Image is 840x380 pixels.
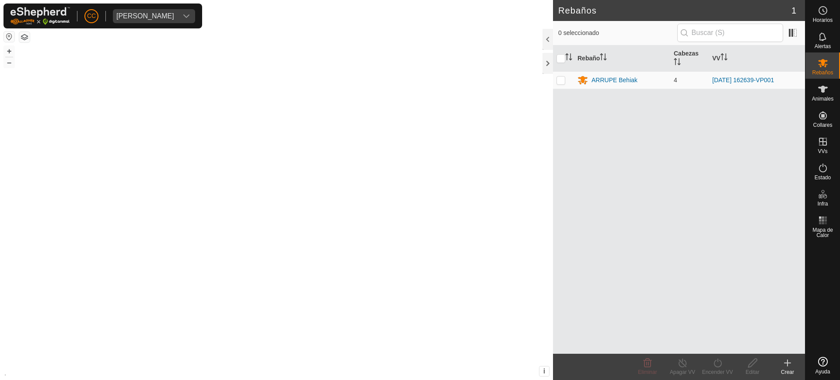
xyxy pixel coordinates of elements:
button: – [4,57,14,68]
p-sorticon: Activar para ordenar [565,55,572,62]
div: [PERSON_NAME] [116,13,174,20]
button: + [4,46,14,56]
div: Editar [735,368,770,376]
div: Encender VV [700,368,735,376]
span: 4 [674,77,677,84]
p-sorticon: Activar para ordenar [600,55,607,62]
span: Estado [815,175,831,180]
div: Apagar VV [665,368,700,376]
a: [DATE] 162639-VP001 [712,77,774,84]
span: Animales [812,96,833,101]
span: Alertas [815,44,831,49]
th: VV [709,45,805,72]
span: Horarios [813,17,833,23]
span: VVs [818,149,827,154]
a: Ayuda [805,353,840,378]
a: Contáctenos [292,369,322,377]
div: dropdown trigger [178,9,195,23]
th: Cabezas [670,45,709,72]
span: Mapa de Calor [808,227,838,238]
th: Rebaño [574,45,670,72]
a: Política de Privacidad [231,369,282,377]
span: CC [87,11,96,21]
span: Ayuda [815,369,830,374]
span: 0 seleccionado [558,28,677,38]
span: Rebaños [812,70,833,75]
input: Buscar (S) [677,24,783,42]
button: Restablecer Mapa [4,31,14,42]
span: i [543,367,545,375]
img: Logo Gallagher [10,7,70,25]
p-sorticon: Activar para ordenar [674,59,681,66]
span: 1 [791,4,796,17]
button: Capas del Mapa [19,32,30,42]
div: Crear [770,368,805,376]
span: Pilar Villegas Susaeta [113,9,178,23]
span: Collares [813,122,832,128]
span: Infra [817,201,828,206]
h2: Rebaños [558,5,791,16]
span: Eliminar [638,369,657,375]
p-sorticon: Activar para ordenar [721,55,728,62]
div: ARRUPE Behiak [591,76,637,85]
button: i [539,366,549,376]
